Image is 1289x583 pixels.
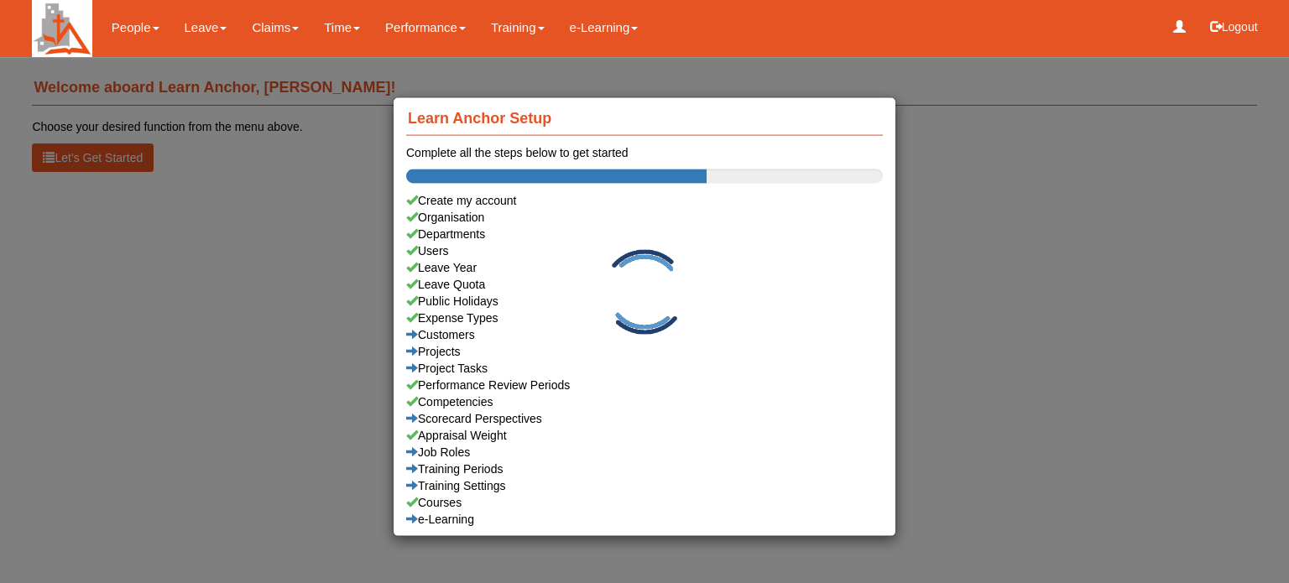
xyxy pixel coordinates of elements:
a: Customers [406,326,883,343]
a: Projects [406,343,883,360]
a: Job Roles [406,444,883,461]
a: Scorecard Perspectives [406,410,883,427]
a: Courses [406,494,883,511]
a: Organisation [406,209,883,226]
div: Complete all the steps below to get started [406,144,883,161]
a: Departments [406,226,883,242]
a: Appraisal Weight [406,427,883,444]
a: Training Periods [406,461,883,477]
a: Expense Types [406,310,883,326]
a: Performance Review Periods [406,377,883,393]
a: Leave Quota [406,276,883,293]
h4: Learn Anchor Setup [406,102,883,136]
div: Create my account [406,192,883,209]
a: e-Learning [406,511,883,528]
a: Competencies [406,393,883,410]
a: Project Tasks [406,360,883,377]
a: Leave Year [406,259,883,276]
a: Training Settings [406,477,883,494]
a: Users [406,242,883,259]
a: Public Holidays [406,293,883,310]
